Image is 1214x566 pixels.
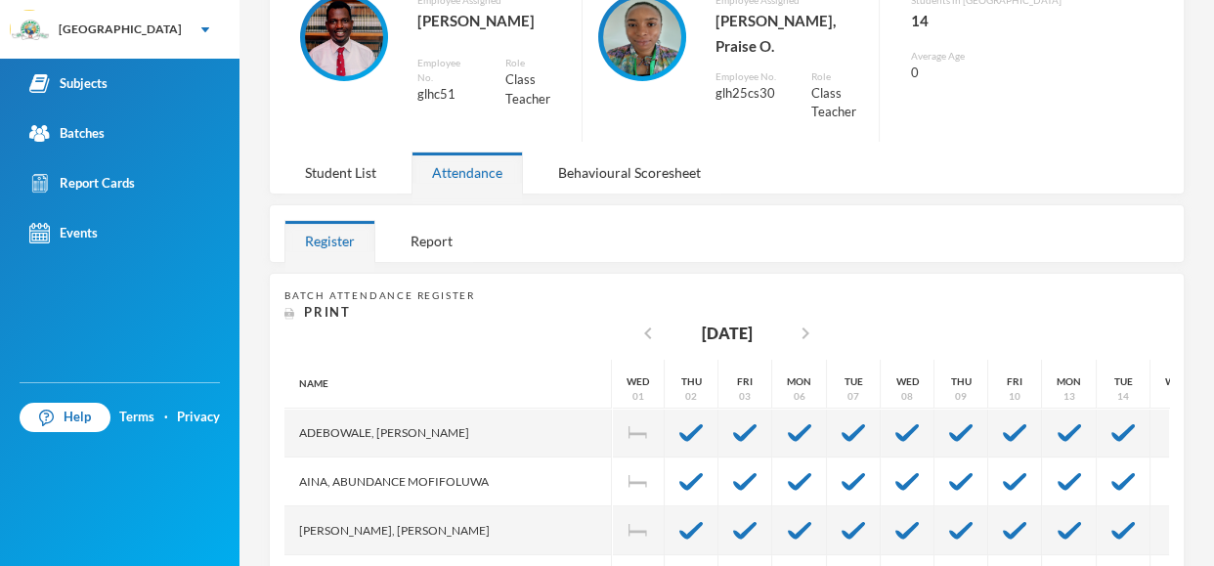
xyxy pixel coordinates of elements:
[911,49,1062,64] div: Average Age
[29,223,98,243] div: Events
[1007,374,1022,389] div: Fri
[911,64,1062,83] div: 0
[390,220,473,262] div: Report
[284,457,612,506] div: Aina, Abundance Mofifoluwa
[119,408,154,427] a: Terms
[685,389,697,404] div: 02
[284,409,612,457] div: Adebowale, [PERSON_NAME]
[715,84,783,104] div: glh25cs30
[701,322,752,345] div: [DATE]
[1165,374,1188,389] div: Wed
[284,360,612,409] div: Name
[612,409,665,457] div: Independence Day
[794,389,805,404] div: 06
[811,69,864,84] div: Role
[627,374,649,389] div: Wed
[284,152,397,194] div: Student List
[901,389,913,404] div: 08
[284,220,375,262] div: Register
[794,322,817,345] i: chevron_right
[20,403,110,432] a: Help
[911,8,1062,33] div: 14
[304,304,351,320] span: Print
[29,123,105,144] div: Batches
[737,374,753,389] div: Fri
[739,389,751,404] div: 03
[1063,389,1075,404] div: 13
[787,374,811,389] div: Mon
[847,389,859,404] div: 07
[681,374,702,389] div: Thu
[1009,389,1020,404] div: 10
[417,8,567,33] div: [PERSON_NAME]
[1057,374,1081,389] div: Mon
[29,173,135,194] div: Report Cards
[845,374,863,389] div: Tue
[284,506,612,555] div: [PERSON_NAME], [PERSON_NAME]
[505,70,566,109] div: Class Teacher
[59,21,182,38] div: [GEOGRAPHIC_DATA]
[1117,389,1129,404] div: 14
[612,506,665,555] div: Independence Day
[284,289,475,301] span: Batch Attendance Register
[505,56,566,70] div: Role
[538,152,721,194] div: Behavioural Scoresheet
[955,389,967,404] div: 09
[1114,374,1133,389] div: Tue
[896,374,919,389] div: Wed
[11,11,50,50] img: logo
[715,69,783,84] div: Employee No.
[177,408,220,427] a: Privacy
[715,8,865,60] div: [PERSON_NAME], Praise O.
[811,84,864,122] div: Class Teacher
[612,457,665,506] div: Independence Day
[164,408,168,427] div: ·
[951,374,972,389] div: Thu
[636,322,660,345] i: chevron_left
[632,389,644,404] div: 01
[29,73,108,94] div: Subjects
[412,152,523,194] div: Attendance
[417,85,476,105] div: glhc51
[417,56,476,85] div: Employee No.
